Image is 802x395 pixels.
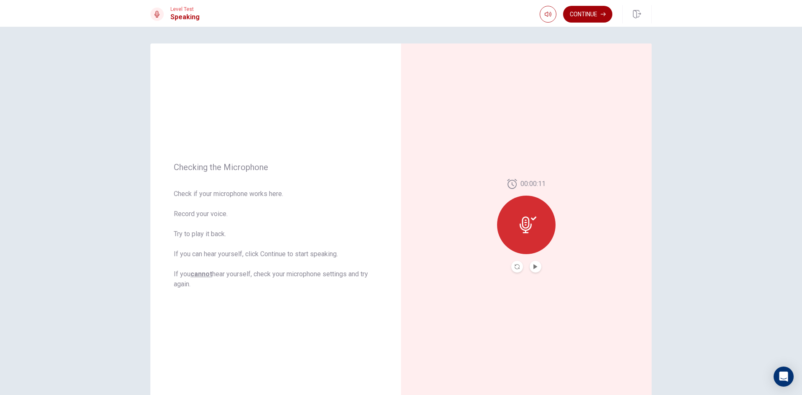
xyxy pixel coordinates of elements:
[174,162,378,172] span: Checking the Microphone
[170,12,200,22] h1: Speaking
[530,261,541,273] button: Play Audio
[190,270,212,278] u: cannot
[170,6,200,12] span: Level Test
[511,261,523,273] button: Record Again
[774,367,794,387] div: Open Intercom Messenger
[520,179,546,189] span: 00:00:11
[563,6,612,23] button: Continue
[174,189,378,289] span: Check if your microphone works here. Record your voice. Try to play it back. If you can hear your...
